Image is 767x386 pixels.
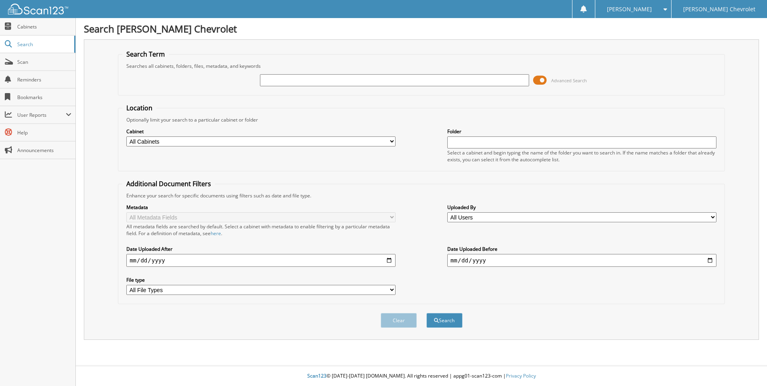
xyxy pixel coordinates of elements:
[8,4,68,14] img: scan123-logo-white.svg
[447,246,716,252] label: Date Uploaded Before
[506,372,536,379] a: Privacy Policy
[126,254,396,267] input: start
[17,41,70,48] span: Search
[17,94,71,101] span: Bookmarks
[126,223,396,237] div: All metadata fields are searched by default. Select a cabinet with metadata to enable filtering b...
[683,7,755,12] span: [PERSON_NAME] Chevrolet
[17,129,71,136] span: Help
[447,128,716,135] label: Folder
[122,50,169,59] legend: Search Term
[122,104,156,112] legend: Location
[17,23,71,30] span: Cabinets
[17,147,71,154] span: Announcements
[17,59,71,65] span: Scan
[126,246,396,252] label: Date Uploaded After
[17,112,66,118] span: User Reports
[607,7,652,12] span: [PERSON_NAME]
[76,366,767,386] div: © [DATE]-[DATE] [DOMAIN_NAME]. All rights reserved | appg01-scan123-com |
[551,77,587,83] span: Advanced Search
[17,76,71,83] span: Reminders
[84,22,759,35] h1: Search [PERSON_NAME] Chevrolet
[126,276,396,283] label: File type
[307,372,327,379] span: Scan123
[122,192,720,199] div: Enhance your search for specific documents using filters such as date and file type.
[126,204,396,211] label: Metadata
[426,313,463,328] button: Search
[122,116,720,123] div: Optionally limit your search to a particular cabinet or folder
[447,204,716,211] label: Uploaded By
[122,63,720,69] div: Searches all cabinets, folders, files, metadata, and keywords
[447,149,716,163] div: Select a cabinet and begin typing the name of the folder you want to search in. If the name match...
[122,179,215,188] legend: Additional Document Filters
[447,254,716,267] input: end
[126,128,396,135] label: Cabinet
[381,313,417,328] button: Clear
[211,230,221,237] a: here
